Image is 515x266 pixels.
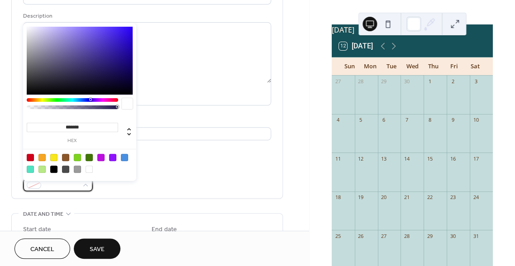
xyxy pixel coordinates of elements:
[449,233,456,239] div: 30
[27,138,118,143] label: hex
[426,155,433,162] div: 15
[402,57,423,76] div: Wed
[109,154,116,161] div: #9013FE
[472,194,479,201] div: 24
[358,155,364,162] div: 12
[449,117,456,123] div: 9
[426,117,433,123] div: 8
[38,166,46,173] div: #B8E986
[426,194,433,201] div: 22
[30,245,54,254] span: Cancel
[360,57,381,76] div: Mon
[23,225,51,234] div: Start date
[27,154,34,161] div: #D0021B
[334,117,341,123] div: 4
[403,155,410,162] div: 14
[23,116,269,126] div: Location
[336,40,376,52] button: 12[DATE]
[381,117,387,123] div: 6
[152,225,177,234] div: End date
[426,78,433,85] div: 1
[23,11,269,21] div: Description
[403,117,410,123] div: 7
[426,233,433,239] div: 29
[62,154,69,161] div: #8B572A
[86,166,93,173] div: #FFFFFF
[86,154,93,161] div: #417505
[381,78,387,85] div: 29
[62,166,69,173] div: #4A4A4A
[443,57,464,76] div: Fri
[403,194,410,201] div: 21
[449,155,456,162] div: 16
[423,57,443,76] div: Thu
[381,155,387,162] div: 13
[50,166,57,173] div: #000000
[381,57,401,76] div: Tue
[334,155,341,162] div: 11
[334,233,341,239] div: 25
[23,209,63,219] span: Date and time
[403,78,410,85] div: 30
[38,154,46,161] div: #F5A623
[121,154,128,161] div: #4A90E2
[449,78,456,85] div: 2
[472,233,479,239] div: 31
[358,117,364,123] div: 5
[358,194,364,201] div: 19
[74,166,81,173] div: #9B9B9B
[381,233,387,239] div: 27
[27,166,34,173] div: #50E3C2
[74,238,120,259] button: Save
[449,194,456,201] div: 23
[472,78,479,85] div: 3
[472,155,479,162] div: 17
[334,194,341,201] div: 18
[358,78,364,85] div: 28
[332,24,493,35] div: [DATE]
[97,154,105,161] div: #BD10E0
[339,57,360,76] div: Sun
[465,57,486,76] div: Sat
[403,233,410,239] div: 28
[381,194,387,201] div: 20
[74,154,81,161] div: #7ED321
[472,117,479,123] div: 10
[50,154,57,161] div: #F8E71C
[358,233,364,239] div: 26
[334,78,341,85] div: 27
[90,245,105,254] span: Save
[14,238,70,259] button: Cancel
